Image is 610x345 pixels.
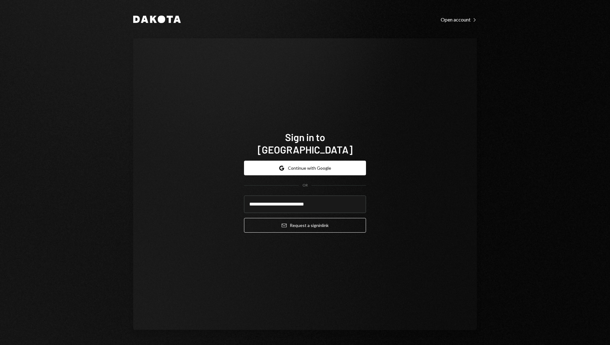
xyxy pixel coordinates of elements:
a: Open account [441,16,477,23]
h1: Sign in to [GEOGRAPHIC_DATA] [244,131,366,156]
button: Continue with Google [244,161,366,175]
button: Request a signinlink [244,218,366,233]
div: OR [303,183,308,188]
